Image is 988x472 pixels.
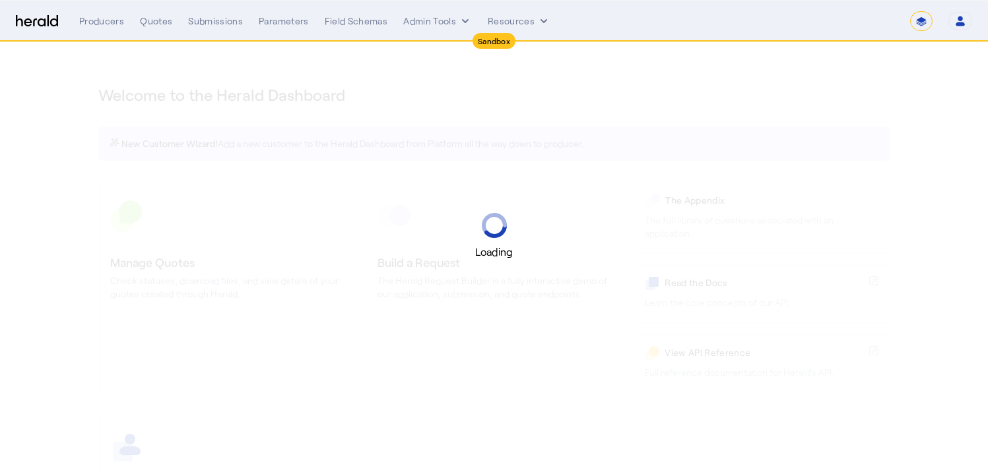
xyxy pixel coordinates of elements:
[473,33,515,49] div: Sandbox
[188,15,243,28] div: Submissions
[79,15,124,28] div: Producers
[488,15,550,28] button: Resources dropdown menu
[325,15,388,28] div: Field Schemas
[259,15,309,28] div: Parameters
[16,15,58,28] img: Herald Logo
[403,15,472,28] button: internal dropdown menu
[140,15,172,28] div: Quotes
